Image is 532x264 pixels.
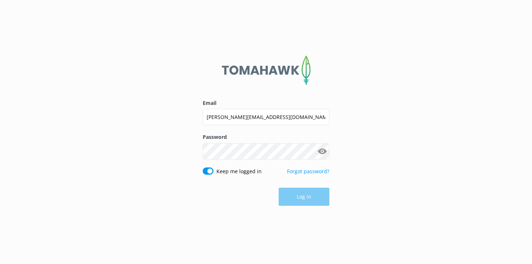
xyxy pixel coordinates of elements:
input: user@emailaddress.com [203,109,329,125]
img: 2-1647550015.png [222,56,311,85]
label: Keep me logged in [216,167,262,175]
button: Show password [315,144,329,158]
label: Email [203,99,329,107]
a: Forgot password? [287,168,329,175]
label: Password [203,133,329,141]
